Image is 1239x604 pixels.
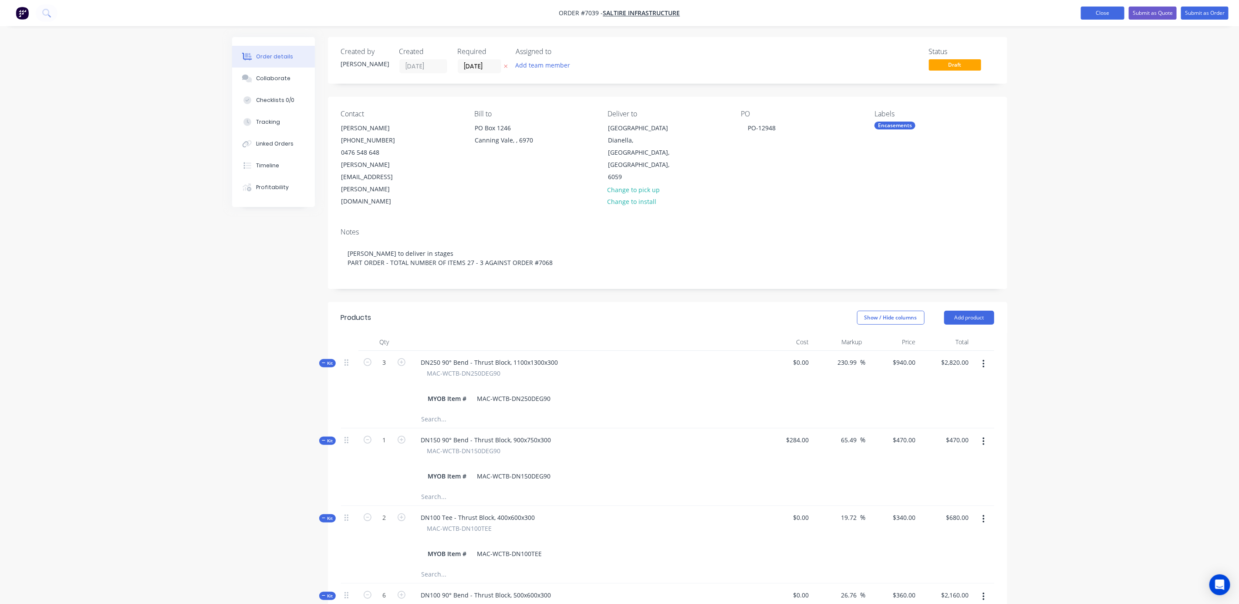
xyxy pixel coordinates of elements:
[475,122,547,134] div: PO Box 1246
[857,311,925,325] button: Show / Hide columns
[427,524,492,533] span: MAC-WCTB-DN100TEE
[421,488,595,506] input: Search...
[608,110,727,118] div: Deliver to
[559,9,603,17] span: Order #7039 -
[322,515,333,522] span: Kit
[319,592,336,600] button: Kit
[427,369,501,378] span: MAC-WCTB-DN250DEG90
[341,59,389,68] div: [PERSON_NAME]
[475,134,547,146] div: Canning Vale, , 6970
[474,110,594,118] div: Bill to
[256,183,289,191] div: Profitability
[1181,7,1229,20] button: Submit as Order
[16,7,29,20] img: Factory
[232,155,315,176] button: Timeline
[256,53,293,61] div: Order details
[414,434,558,446] div: DN150 90° Bend - Thrust Block, 900x750x300
[919,333,972,351] div: Total
[425,470,470,482] div: MYOB Item #
[341,134,414,146] div: [PHONE_NUMBER]
[874,122,915,129] div: Encasements
[516,48,603,56] div: Assigned to
[341,312,371,323] div: Products
[763,435,809,445] span: $284.00
[358,333,411,351] div: Qty
[861,512,866,523] span: %
[232,68,315,89] button: Collaborate
[421,566,595,583] input: Search...
[414,356,565,369] div: DN250 90° Bend - Thrust Block, 1100x1300x300
[603,196,661,207] button: Change to install
[458,48,506,56] div: Required
[763,590,809,600] span: $0.00
[874,110,994,118] div: Labels
[603,9,680,17] a: Saltire Infrastructure
[256,140,294,148] div: Linked Orders
[763,513,809,522] span: $0.00
[608,122,680,134] div: [GEOGRAPHIC_DATA]
[944,311,994,325] button: Add product
[474,392,554,405] div: MAC-WCTB-DN250DEG90
[399,48,447,56] div: Created
[421,411,595,428] input: Search...
[414,589,558,601] div: DN100 90° Bend - Thrust Block, 500x600x300
[232,46,315,68] button: Order details
[322,593,333,599] span: Kit
[256,118,280,126] div: Tracking
[341,228,994,236] div: Notes
[861,435,866,445] span: %
[322,360,333,366] span: Kit
[763,358,809,367] span: $0.00
[511,59,575,71] button: Add team member
[759,333,813,351] div: Cost
[319,437,336,445] button: Kit
[232,176,315,198] button: Profitability
[741,122,783,134] div: PO-12948
[341,146,414,159] div: 0476 548 648
[861,357,866,367] span: %
[1209,574,1230,595] div: Open Intercom Messenger
[414,511,542,524] div: DN100 Tee - Thrust Block, 400x600x300
[322,438,333,444] span: Kit
[341,48,389,56] div: Created by
[425,392,470,405] div: MYOB Item #
[341,159,414,207] div: [PERSON_NAME][EMAIL_ADDRESS][PERSON_NAME][DOMAIN_NAME]
[812,333,866,351] div: Markup
[319,359,336,367] button: Kit
[474,547,546,560] div: MAC-WCTB-DN100TEE
[256,162,279,170] div: Timeline
[861,590,866,600] span: %
[741,110,861,118] div: PO
[232,89,315,111] button: Checklists 0/0
[256,75,290,82] div: Collaborate
[341,240,994,276] div: [PERSON_NAME] to deliver in stages PART ORDER - TOTAL NUMBER OF ITEMS 27 - 3 AGAINST ORDER #7068
[608,134,680,183] div: Dianella, [GEOGRAPHIC_DATA], [GEOGRAPHIC_DATA], 6059
[341,110,460,118] div: Contact
[467,122,554,149] div: PO Box 1246Canning Vale, , 6970
[1081,7,1124,20] button: Close
[232,133,315,155] button: Linked Orders
[603,183,665,195] button: Change to pick up
[1129,7,1177,20] button: Submit as Quote
[866,333,919,351] div: Price
[601,122,688,183] div: [GEOGRAPHIC_DATA]Dianella, [GEOGRAPHIC_DATA], [GEOGRAPHIC_DATA], 6059
[516,59,575,71] button: Add team member
[427,446,501,455] span: MAC-WCTB-DN150DEG90
[474,470,554,482] div: MAC-WCTB-DN150DEG90
[256,96,294,104] div: Checklists 0/0
[319,514,336,523] button: Kit
[341,122,414,134] div: [PERSON_NAME]
[334,122,421,208] div: [PERSON_NAME][PHONE_NUMBER]0476 548 648[PERSON_NAME][EMAIL_ADDRESS][PERSON_NAME][DOMAIN_NAME]
[232,111,315,133] button: Tracking
[425,547,470,560] div: MYOB Item #
[929,48,994,56] div: Status
[929,59,981,70] span: Draft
